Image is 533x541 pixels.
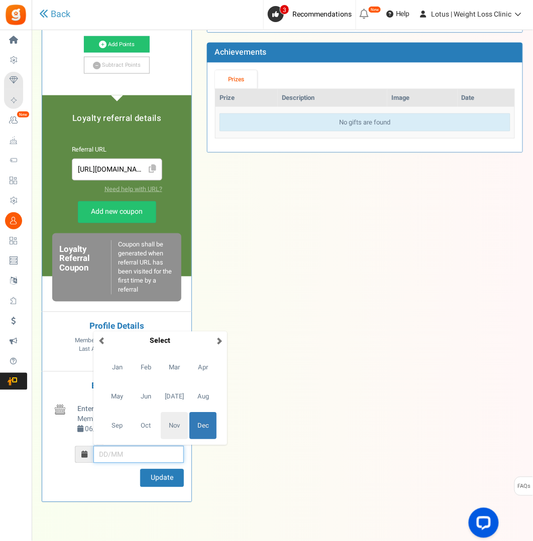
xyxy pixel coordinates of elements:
th: Image [387,89,458,107]
span: Previous Year [98,338,105,345]
span: Jan [103,354,131,381]
h6: Referral URL [72,147,162,154]
span: - Member Birthday [77,404,140,425]
span: Lotus | Weight Loss Clinic [432,9,512,20]
span: Help [393,9,410,19]
span: Click to Copy [145,161,161,178]
h4: Event Details [50,382,184,391]
h6: Loyalty Referral Coupon [59,245,111,290]
th: Date [458,89,514,107]
b: Achievements [215,46,266,58]
th: Description [278,89,387,107]
em: New [17,111,30,118]
span: FAQs [517,477,531,496]
th: Prize [216,89,278,107]
span: 06/12 [85,424,104,435]
span: Oct [132,413,159,440]
a: Add new coupon [78,201,156,223]
a: Need help with URL? [104,185,162,194]
span: Apr [189,354,217,381]
span: May [103,383,131,411]
div: Coupon shall be generated when referral URL has been visited for the first time by a referral [111,240,174,295]
span: 3 [280,5,289,15]
span: Member Since : [75,337,159,345]
span: Jun [132,383,159,411]
a: Prizes [215,70,257,89]
h4: Profile Details [50,322,184,332]
span: Last Action : [79,345,155,354]
span: Dec [189,413,217,440]
span: Sep [103,413,131,440]
a: Subtract Points [84,57,150,74]
span: [DATE] [161,383,188,411]
a: 3 Recommendations [268,6,356,22]
span: Feb [132,354,159,381]
span: Mar [161,354,188,381]
a: New [4,112,27,129]
span: Recommendations [292,9,352,20]
span: Aug [189,383,217,411]
a: Add Points [84,36,150,53]
input: 2016JanFebMarAprMayJun[DATE]AugSepOctNovDec [93,446,184,463]
span: Nov [161,413,188,440]
a: Back [39,8,70,21]
button: Update [140,469,184,487]
a: Help [382,6,414,22]
div: No gifts are found [220,113,510,132]
span: Next Year [216,338,223,345]
img: Gratisfaction [5,4,27,26]
h5: Loyalty referral details [52,114,181,123]
em: New [368,6,381,13]
b: Enter your birthday [77,404,138,415]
